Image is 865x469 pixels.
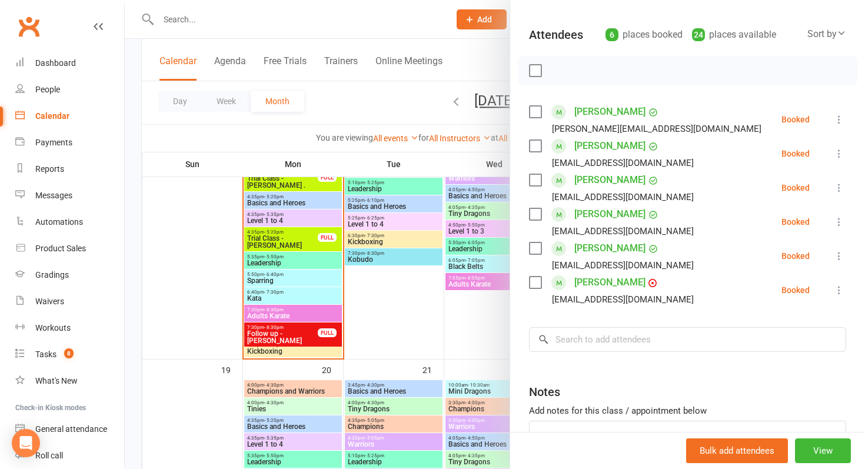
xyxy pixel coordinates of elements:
div: Notes [529,384,560,400]
a: [PERSON_NAME] [574,239,646,258]
a: General attendance kiosk mode [15,416,124,443]
div: [EMAIL_ADDRESS][DOMAIN_NAME] [552,224,694,239]
div: Messages [35,191,72,200]
div: Roll call [35,451,63,460]
a: [PERSON_NAME] [574,137,646,155]
span: 8 [64,348,74,358]
div: Booked [781,286,810,294]
div: Calendar [35,111,69,121]
div: [EMAIL_ADDRESS][DOMAIN_NAME] [552,292,694,307]
div: Booked [781,252,810,260]
div: Add notes for this class / appointment below [529,404,846,418]
div: 6 [605,28,618,41]
a: [PERSON_NAME] [574,171,646,189]
div: Booked [781,115,810,124]
a: Workouts [15,315,124,341]
a: Messages [15,182,124,209]
div: places available [692,26,776,43]
div: [EMAIL_ADDRESS][DOMAIN_NAME] [552,189,694,205]
div: [EMAIL_ADDRESS][DOMAIN_NAME] [552,258,694,273]
div: Dashboard [35,58,76,68]
a: Product Sales [15,235,124,262]
div: Attendees [529,26,583,43]
div: 24 [692,28,705,41]
a: [PERSON_NAME] [574,205,646,224]
div: places booked [605,26,683,43]
div: What's New [35,376,78,385]
a: People [15,76,124,103]
div: Booked [781,218,810,226]
a: [PERSON_NAME] [574,102,646,121]
div: Sort by [807,26,846,42]
div: Open Intercom Messenger [12,429,40,457]
div: [PERSON_NAME][EMAIL_ADDRESS][DOMAIN_NAME] [552,121,761,137]
div: [EMAIL_ADDRESS][DOMAIN_NAME] [552,155,694,171]
input: Search to add attendees [529,327,846,352]
a: Clubworx [14,12,44,41]
div: Gradings [35,270,69,280]
div: Payments [35,138,72,147]
button: Bulk add attendees [686,438,788,463]
div: Reports [35,164,64,174]
a: Gradings [15,262,124,288]
div: Automations [35,217,83,227]
div: Workouts [35,323,71,332]
a: What's New [15,368,124,394]
a: Automations [15,209,124,235]
div: People [35,85,60,94]
div: General attendance [35,424,107,434]
a: Dashboard [15,50,124,76]
div: Tasks [35,350,56,359]
div: Waivers [35,297,64,306]
a: Calendar [15,103,124,129]
a: Tasks 8 [15,341,124,368]
button: View [795,438,851,463]
a: Waivers [15,288,124,315]
a: Payments [15,129,124,156]
div: Booked [781,149,810,158]
a: Roll call [15,443,124,469]
div: Booked [781,184,810,192]
a: Reports [15,156,124,182]
a: [PERSON_NAME] [574,273,646,292]
div: Product Sales [35,244,86,253]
